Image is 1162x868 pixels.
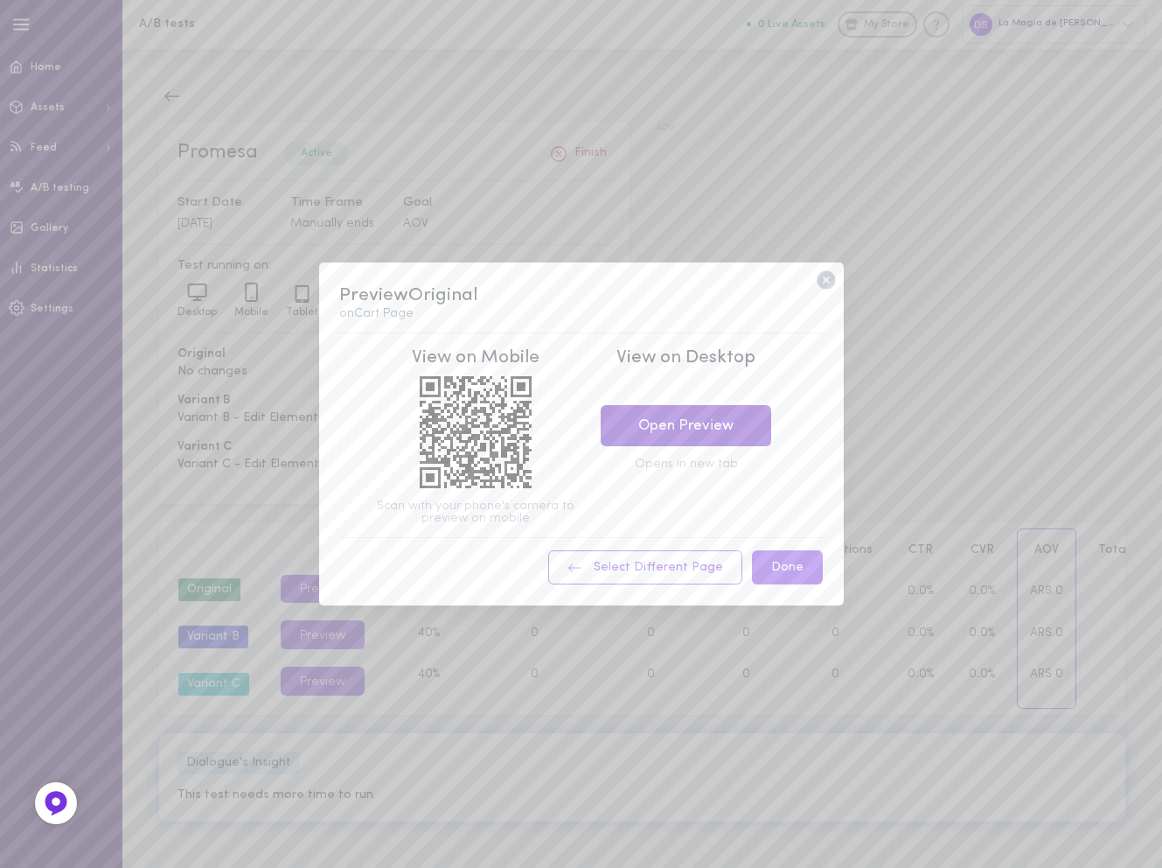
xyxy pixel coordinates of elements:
[375,346,576,370] div: View on Mobile
[752,550,823,584] button: Done
[586,458,787,471] div: Opens in new tab
[43,790,69,816] img: Feedback Button
[601,405,771,446] a: Open Preview
[586,346,787,370] div: View on Desktop
[548,550,742,584] button: Select Different Page
[339,283,822,308] div: Preview Original
[339,308,822,320] div: on Cart Page
[375,500,576,525] div: Scan with your phone's camera to preview on mobile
